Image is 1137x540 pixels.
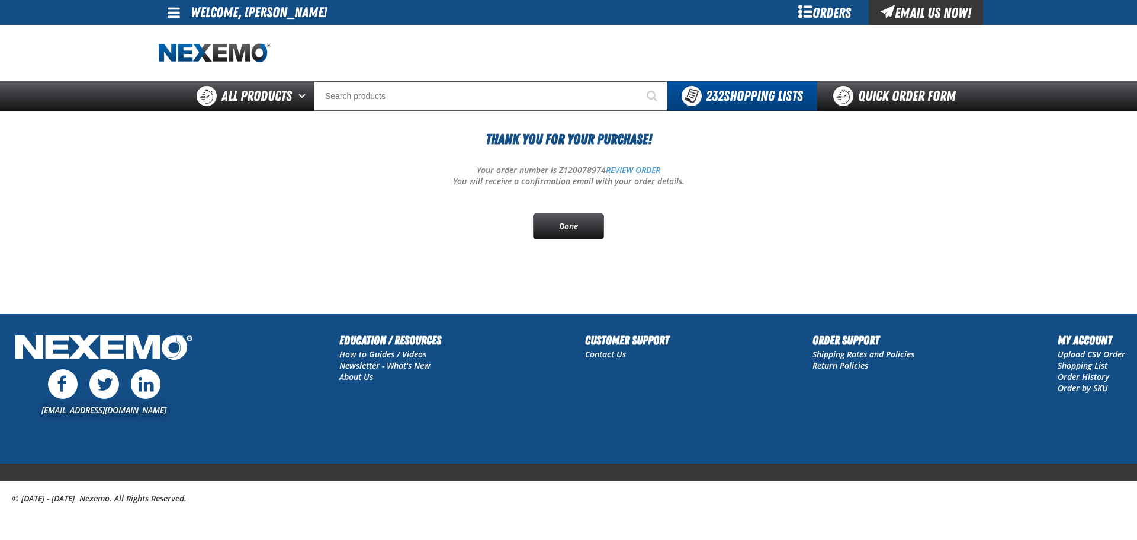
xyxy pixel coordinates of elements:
button: Open All Products pages [294,81,314,111]
h2: Customer Support [585,331,669,349]
p: Your order number is Z120078974 [159,165,978,176]
a: Newsletter - What's New [339,360,431,371]
a: [EMAIL_ADDRESS][DOMAIN_NAME] [41,404,166,416]
a: Quick Order Form [817,81,978,111]
strong: 232 [706,88,724,104]
a: Return Policies [812,360,868,371]
a: Done [533,213,604,239]
a: Upload CSV Order [1058,349,1125,360]
span: All Products [221,85,292,107]
input: Search [314,81,667,111]
a: Contact Us [585,349,626,360]
h2: My Account [1058,331,1125,349]
a: How to Guides / Videos [339,349,426,360]
h2: Order Support [812,331,914,349]
a: Home [159,43,271,63]
button: You have 232 Shopping Lists. Open to view details [667,81,817,111]
a: About Us [339,371,373,382]
a: Shopping List [1058,360,1107,371]
a: Order History [1058,371,1109,382]
p: You will receive a confirmation email with your order details. [159,176,978,187]
span: Shopping Lists [706,88,803,104]
a: Order by SKU [1058,382,1108,394]
button: Start Searching [638,81,667,111]
img: Nexemo logo [159,43,271,63]
a: REVIEW ORDER [606,164,660,175]
h2: Education / Resources [339,331,441,349]
h1: Thank You For Your Purchase! [159,129,978,150]
a: Shipping Rates and Policies [812,349,914,360]
img: Nexemo Logo [12,331,196,366]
